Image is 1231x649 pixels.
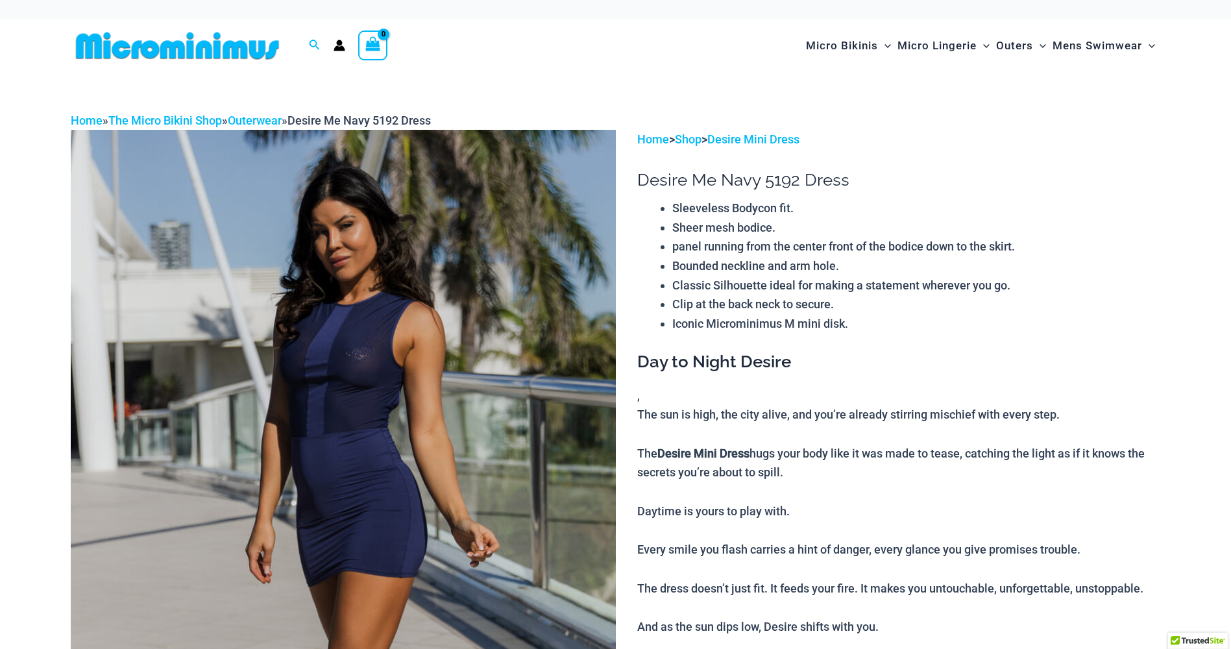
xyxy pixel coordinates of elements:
li: Iconic Microminimus M mini disk. [672,314,1160,334]
li: panel running from the center front of the bodice down to the skirt. [672,237,1160,256]
span: Micro Lingerie [897,29,977,62]
a: Home [637,132,669,146]
span: » » » [71,114,431,127]
a: View Shopping Cart, empty [358,31,388,60]
span: Outers [996,29,1033,62]
a: Shop [675,132,701,146]
a: Outerwear [228,114,282,127]
li: Bounded neckline and arm hole. [672,256,1160,276]
a: Micro LingerieMenu ToggleMenu Toggle [894,26,993,66]
li: Sheer mesh bodice. [672,218,1160,238]
h1: Desire Me Navy 5192 Dress [637,170,1160,190]
span: Mens Swimwear [1053,29,1142,62]
a: Search icon link [309,38,321,54]
span: Menu Toggle [878,29,891,62]
li: Classic Silhouette ideal for making a statement wherever you go. [672,276,1160,295]
span: Menu Toggle [977,29,990,62]
a: Desire Mini Dress [707,132,799,146]
a: Account icon link [334,40,345,51]
span: Menu Toggle [1033,29,1046,62]
h3: Day to Night Desire [637,351,1160,373]
img: MM SHOP LOGO FLAT [71,31,284,60]
nav: Site Navigation [801,24,1161,67]
a: Mens SwimwearMenu ToggleMenu Toggle [1049,26,1158,66]
li: Sleeveless Bodycon fit. [672,199,1160,218]
span: Micro Bikinis [806,29,878,62]
span: Menu Toggle [1142,29,1155,62]
p: > > [637,130,1160,149]
a: Micro BikinisMenu ToggleMenu Toggle [803,26,894,66]
span: Desire Me Navy 5192 Dress [287,114,431,127]
a: The Micro Bikini Shop [108,114,222,127]
a: Home [71,114,103,127]
li: Clip at the back neck to secure. [672,295,1160,314]
a: OutersMenu ToggleMenu Toggle [993,26,1049,66]
b: Desire Mini Dress [657,447,750,460]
